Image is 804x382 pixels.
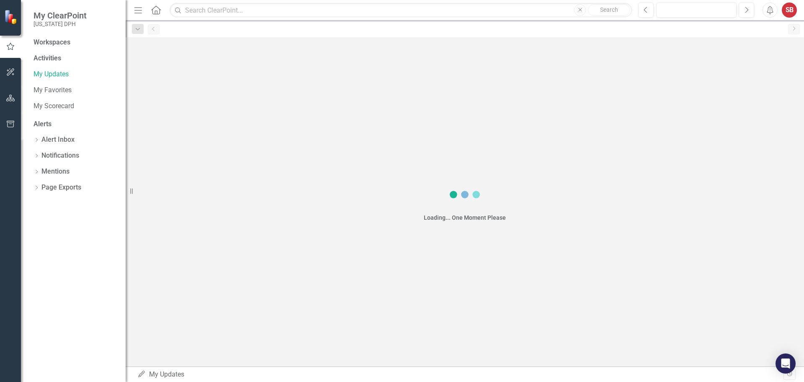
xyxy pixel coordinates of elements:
[33,10,87,21] span: My ClearPoint
[33,86,117,95] a: My Favorites
[776,353,796,374] div: Open Intercom Messenger
[33,70,117,79] a: My Updates
[33,101,117,111] a: My Scorecard
[33,38,70,47] div: Workspaces
[41,183,81,192] a: Page Exports
[600,6,618,13] span: Search
[33,54,117,63] div: Activities
[588,4,630,16] button: Search
[424,213,506,222] div: Loading... One Moment Please
[33,21,87,27] small: [US_STATE] DPH
[41,151,79,161] a: Notifications
[33,120,117,129] div: Alerts
[170,3,632,18] input: Search ClearPoint...
[4,9,20,25] img: ClearPoint Strategy
[782,3,797,18] button: SB
[41,135,75,145] a: Alert Inbox
[41,167,70,177] a: Mentions
[137,370,783,379] div: My Updates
